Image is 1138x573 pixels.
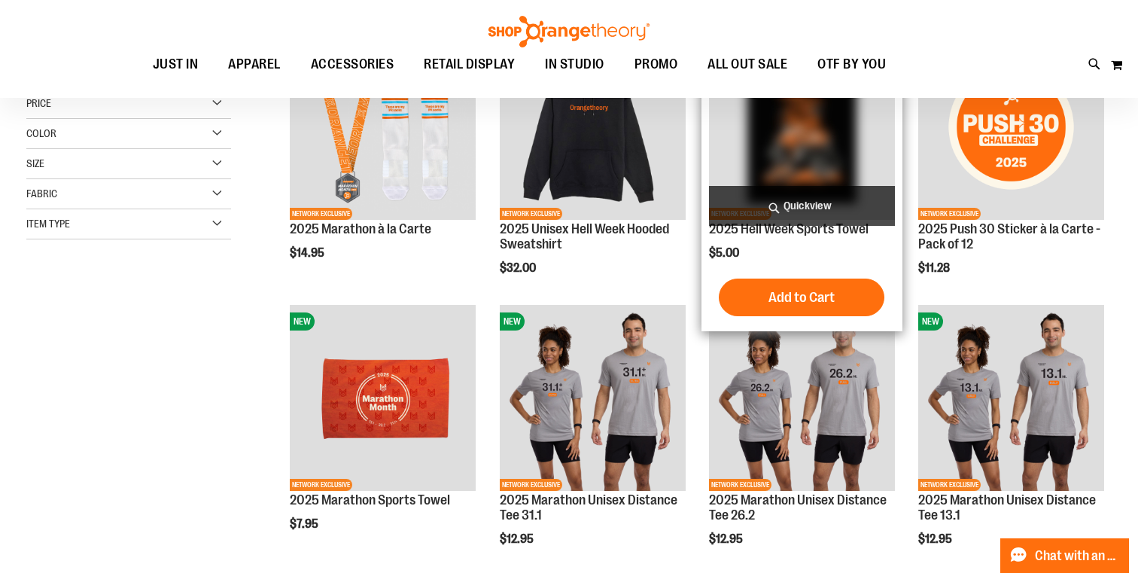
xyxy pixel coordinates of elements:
[709,34,895,222] a: 2025 Hell Week Sports TowelNEWNETWORK EXCLUSIVE
[918,532,954,546] span: $12.95
[918,261,952,275] span: $11.28
[290,312,315,331] span: NEW
[709,479,771,491] span: NETWORK EXCLUSIVE
[290,479,352,491] span: NETWORK EXCLUSIVE
[290,221,431,236] a: 2025 Marathon à la Carte
[26,218,70,230] span: Item Type
[709,532,745,546] span: $12.95
[500,305,686,493] a: 2025 Marathon Unisex Distance Tee 31.1NEWNETWORK EXCLUSIVE
[918,312,943,331] span: NEW
[290,208,352,220] span: NETWORK EXCLUSIVE
[768,289,835,306] span: Add to Cart
[282,26,483,298] div: product
[153,47,199,81] span: JUST IN
[500,34,686,220] img: 2025 Hell Week Hooded Sweatshirt
[290,34,476,220] img: 2025 Marathon à la Carte
[290,305,476,493] a: 2025 Marathon Sports TowelNEWNETWORK EXCLUSIVE
[1035,549,1120,563] span: Chat with an Expert
[709,305,895,491] img: 2025 Marathon Unisex Distance Tee 26.2
[911,26,1112,313] div: product
[26,97,51,109] span: Price
[918,479,981,491] span: NETWORK EXCLUSIVE
[290,517,321,531] span: $7.95
[500,532,536,546] span: $12.95
[817,47,886,81] span: OTF BY YOU
[492,26,693,313] div: product
[918,305,1104,491] img: 2025 Marathon Unisex Distance Tee 13.1
[228,47,281,81] span: APPAREL
[719,279,884,316] button: Add to Cart
[709,305,895,493] a: 2025 Marathon Unisex Distance Tee 26.2NEWNETWORK EXCLUSIVE
[311,47,394,81] span: ACCESSORIES
[918,492,1096,523] a: 2025 Marathon Unisex Distance Tee 13.1
[500,479,562,491] span: NETWORK EXCLUSIVE
[500,492,677,523] a: 2025 Marathon Unisex Distance Tee 31.1
[26,187,57,200] span: Fabric
[290,305,476,491] img: 2025 Marathon Sports Towel
[26,157,44,169] span: Size
[545,47,604,81] span: IN STUDIO
[918,34,1104,222] a: 2025 Push 30 Sticker à la Carte - Pack of 12NEWNETWORK EXCLUSIVE
[290,492,450,507] a: 2025 Marathon Sports Towel
[701,26,902,331] div: product
[707,47,787,81] span: ALL OUT SALE
[709,34,895,220] img: 2025 Hell Week Sports Towel
[709,246,741,260] span: $5.00
[500,305,686,491] img: 2025 Marathon Unisex Distance Tee 31.1
[634,47,678,81] span: PROMO
[424,47,515,81] span: RETAIL DISPLAY
[486,16,652,47] img: Shop Orangetheory
[709,221,869,236] a: 2025 Hell Week Sports Towel
[500,312,525,331] span: NEW
[918,34,1104,220] img: 2025 Push 30 Sticker à la Carte - Pack of 12
[500,34,686,222] a: 2025 Hell Week Hooded SweatshirtNEWNETWORK EXCLUSIVE
[290,246,327,260] span: $14.95
[709,186,895,226] a: Quickview
[918,305,1104,493] a: 2025 Marathon Unisex Distance Tee 13.1NEWNETWORK EXCLUSIVE
[500,261,538,275] span: $32.00
[500,221,669,251] a: 2025 Unisex Hell Week Hooded Sweatshirt
[500,208,562,220] span: NETWORK EXCLUSIVE
[290,34,476,222] a: 2025 Marathon à la CarteNEWNETWORK EXCLUSIVE
[709,492,887,523] a: 2025 Marathon Unisex Distance Tee 26.2
[282,297,483,569] div: product
[26,127,56,139] span: Color
[918,221,1100,251] a: 2025 Push 30 Sticker à la Carte - Pack of 12
[1000,538,1130,573] button: Chat with an Expert
[918,208,981,220] span: NETWORK EXCLUSIVE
